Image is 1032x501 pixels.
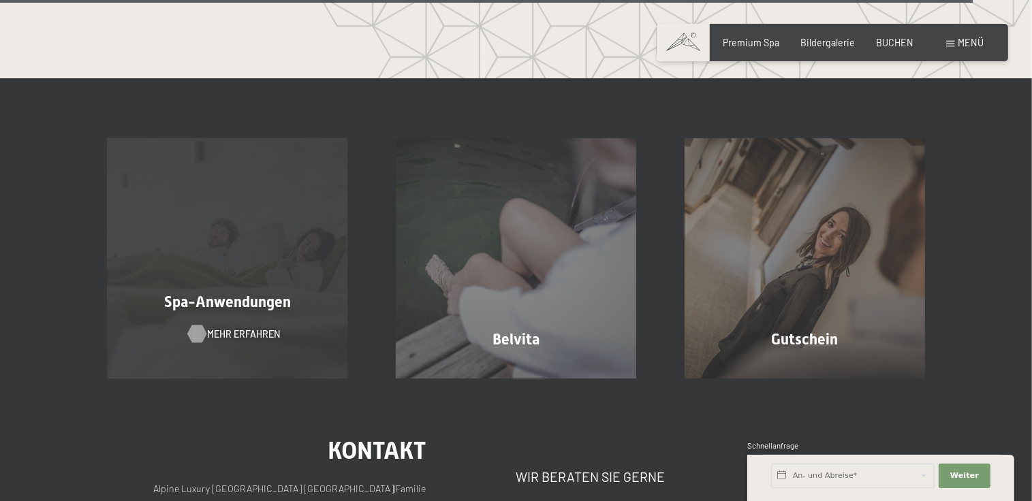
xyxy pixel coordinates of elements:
span: | [394,483,396,494]
span: Belvita [492,331,540,348]
span: Spa-Anwendungen [164,293,291,310]
span: Kontakt [328,436,426,464]
span: Wir beraten Sie gerne [516,469,666,485]
a: Premium Spa [723,37,779,48]
span: Mehr erfahren [208,327,281,341]
span: Menü [958,37,984,48]
span: Weiter [950,470,979,481]
span: Schnellanfrage [747,441,798,450]
a: Ein Wellness-Urlaub in Südtirol – 7.700 m² Spa, 10 Saunen Spa-Anwendungen Mehr erfahren [83,138,372,378]
button: Weiter [939,464,990,488]
span: Gutschein [771,331,838,348]
a: Ein Wellness-Urlaub in Südtirol – 7.700 m² Spa, 10 Saunen Belvita [372,138,661,378]
a: Ein Wellness-Urlaub in Südtirol – 7.700 m² Spa, 10 Saunen Gutschein [660,138,949,378]
a: Bildergalerie [800,37,855,48]
a: BUCHEN [876,37,913,48]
